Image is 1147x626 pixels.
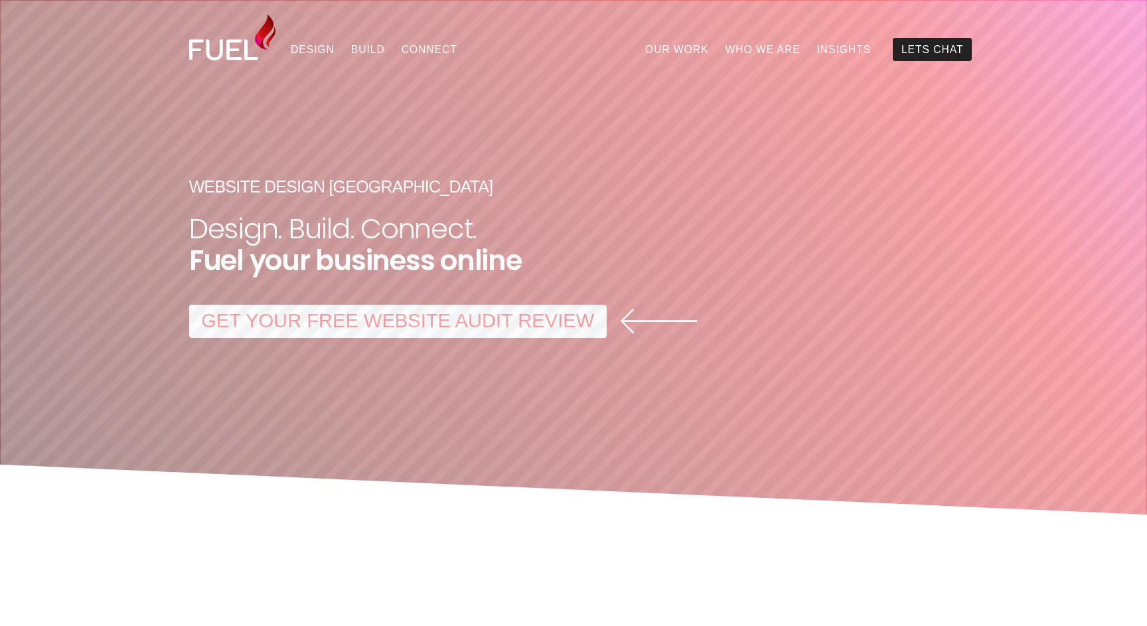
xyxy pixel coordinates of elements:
a: Design [283,38,343,60]
a: Build [343,38,393,60]
a: Lets Chat [893,38,972,60]
a: Our Work [637,38,717,60]
a: Who We Are [717,38,808,60]
img: Fuel Design Ltd - Website design and development company in North Shore, Auckland [189,14,275,60]
a: Insights [808,38,879,60]
a: Connect [393,38,465,60]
